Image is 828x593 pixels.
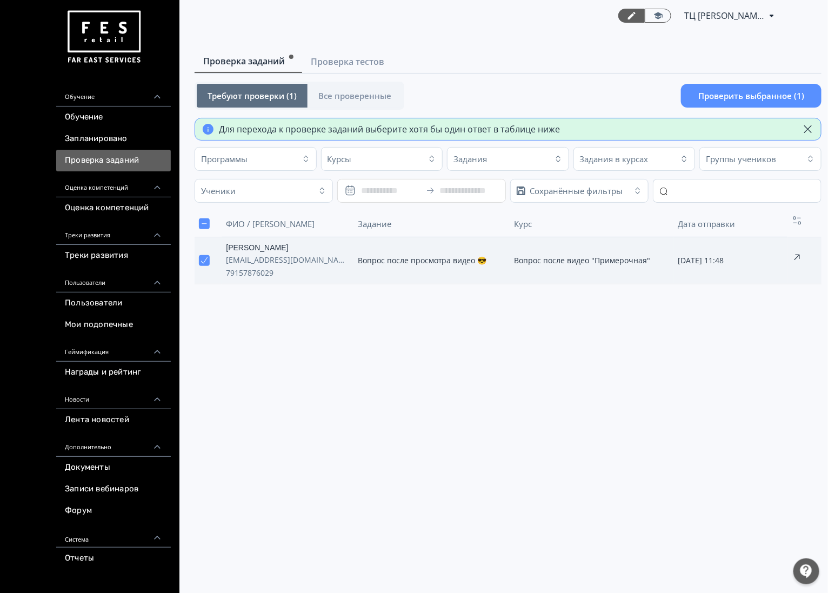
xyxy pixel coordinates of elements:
span: [EMAIL_ADDRESS][DOMAIN_NAME] [226,254,349,266]
div: Для перехода к проверке заданий выберите хотя бы один ответ в таблице ниже [219,123,560,136]
div: Геймификация [56,336,171,362]
a: Треки развития [56,245,171,266]
div: Треки развития [56,219,171,245]
span: Курс [515,218,532,229]
div: Сохранённые фильтры [530,185,623,196]
div: Новости [56,383,171,409]
span: Дата отправки [678,218,735,229]
a: Форум [56,500,171,522]
button: Проверить выбранное (1) [681,84,822,108]
a: Записи вебинаров [56,478,171,500]
button: Все проверенные [308,84,402,108]
span: ТЦ Макси Тула CR 6512173 [684,9,765,22]
a: Отчеты [56,548,171,569]
td: Вопрос после видео "Примерочная" [510,237,674,284]
span: Проверка тестов [311,55,384,68]
a: Документы [56,457,171,478]
td: Вопрос после просмотра видео 😎 [353,237,510,284]
span: [DATE] 11:48 [678,255,724,265]
div: Дополнительно [56,431,171,457]
a: Проверка заданий [56,150,171,171]
a: [PERSON_NAME] [226,242,349,254]
div: Курсы [328,154,352,164]
a: Запланировано [56,128,171,150]
button: Курс [515,216,535,231]
div: Пользователи [56,266,171,292]
button: Задание [358,216,393,231]
div: Система [56,522,171,548]
button: Ученики [195,179,333,203]
a: Награды и рейтинг [56,362,171,383]
button: Задания в курсах [573,147,696,171]
span: ФИО / [PERSON_NAME] [226,218,315,229]
a: Оценка компетенций [56,197,171,219]
a: Пользователи [56,292,171,314]
a: Переключиться в режим ученика [645,9,671,23]
img: https://files.teachbase.ru/system/account/57463/logo/medium-936fc5084dd2c598f50a98b9cbe0469a.png [65,6,143,68]
button: Группы учеников [699,147,822,171]
button: Требуют проверки (1) [197,84,308,108]
div: Оценка компетенций [56,171,171,197]
div: Группы учеников [706,154,776,164]
div: Обучение [56,81,171,106]
span: 79157876029 [226,266,349,279]
a: Обучение [56,106,171,128]
div: Программы [201,154,248,164]
button: Задания [447,147,569,171]
span: Вопрос после видео "Примерочная" [515,255,651,265]
button: Программы [195,147,317,171]
div: Ученики [201,185,236,196]
button: Курсы [321,147,443,171]
span: Вопрос после просмотра видео 😎 [358,255,487,265]
a: Лента новостей [56,409,171,431]
span: Задание [358,218,391,229]
a: Мои подопечные [56,314,171,336]
button: ФИО / [PERSON_NAME] [226,216,317,231]
div: Задания в курсах [580,154,649,164]
span: Требуют проверки (1) [208,90,297,101]
span: Проверка заданий [203,55,285,68]
button: Сохранённые фильтры [510,179,649,203]
button: Дата отправки [678,216,737,231]
span: Все проверенные [318,90,391,101]
div: Задания [453,154,487,164]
